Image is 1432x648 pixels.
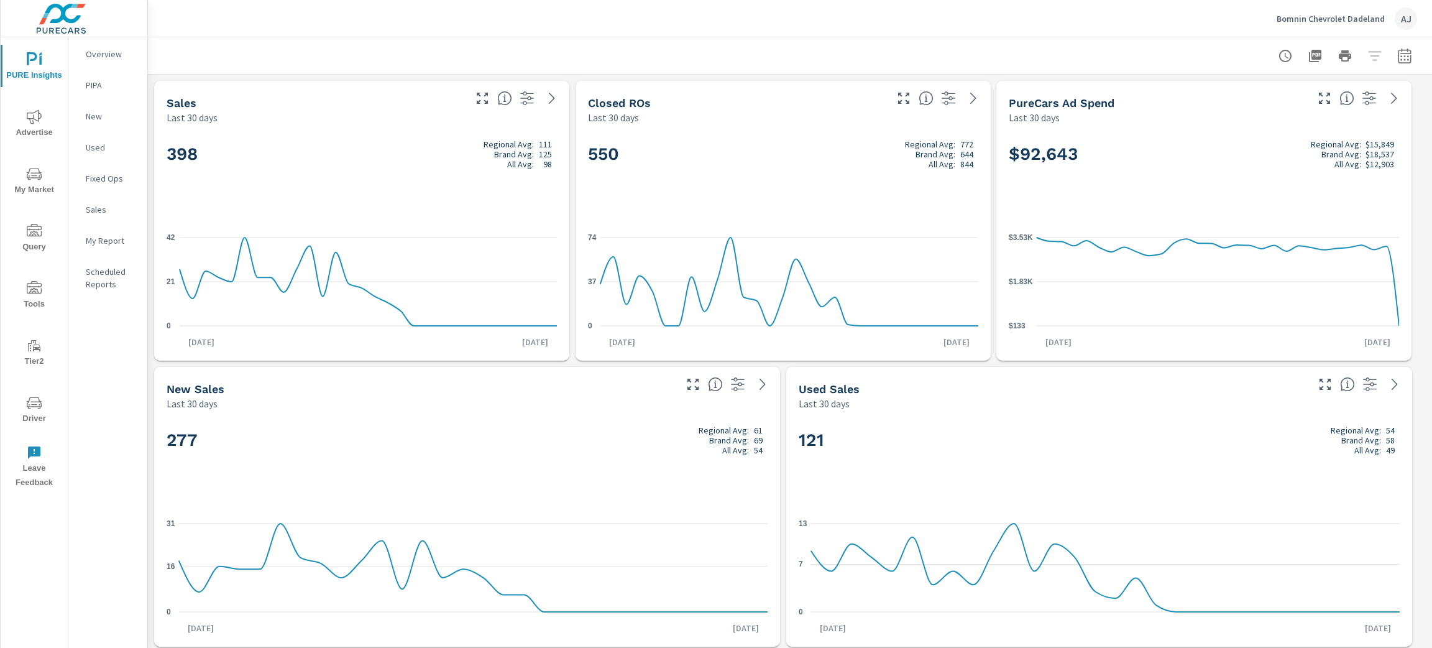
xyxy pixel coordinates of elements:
p: [DATE] [724,622,768,634]
p: All Avg: [507,159,534,169]
text: $133 [1009,321,1026,330]
p: 772 [960,139,973,149]
text: 21 [167,277,175,285]
text: 16 [167,562,175,570]
span: Number of vehicles sold by the dealership over the selected date range. [Source: This data is sou... [708,377,723,392]
p: All Avg: [1334,159,1361,169]
text: 37 [588,277,597,285]
h2: $92,643 [1009,139,1399,169]
span: Total cost of media for all PureCars channels for the selected dealership group over the selected... [1339,91,1354,106]
p: All Avg: [722,445,749,455]
p: 98 [543,159,552,169]
p: [DATE] [1356,336,1399,348]
p: Brand Avg: [1341,435,1381,445]
button: Print Report [1333,44,1357,68]
p: New [86,110,137,123]
p: Brand Avg: [709,435,749,445]
p: 644 [960,149,973,159]
p: 58 [1386,435,1395,445]
p: 111 [539,139,552,149]
p: [DATE] [600,336,644,348]
p: 54 [754,445,763,455]
h5: Sales [167,96,196,109]
p: Regional Avg: [699,425,749,435]
p: Last 30 days [167,110,218,125]
p: $18,537 [1365,149,1394,159]
div: Used [68,138,147,157]
span: PURE Insights [4,52,64,83]
div: Fixed Ops [68,169,147,188]
p: 49 [1386,445,1395,455]
p: [DATE] [935,336,978,348]
button: Make Fullscreen [1315,374,1335,394]
p: [DATE] [180,336,223,348]
text: 0 [588,321,592,330]
p: $12,903 [1365,159,1394,169]
button: Make Fullscreen [1315,88,1334,108]
div: AJ [1395,7,1417,30]
p: 844 [960,159,973,169]
p: Used [86,141,137,154]
span: Driver [4,396,64,426]
a: See more details in report [963,88,983,108]
p: Brand Avg: [1321,149,1361,159]
p: [DATE] [1356,622,1400,634]
p: [DATE] [811,622,855,634]
div: Overview [68,45,147,63]
p: $15,849 [1365,139,1394,149]
p: Scheduled Reports [86,266,137,290]
h2: 550 [588,139,978,169]
text: 0 [167,321,171,330]
p: Regional Avg: [905,139,955,149]
h5: Used Sales [799,382,860,396]
text: 0 [167,607,171,616]
span: Number of vehicles sold by the dealership over the selected date range. [Source: This data is sou... [497,91,512,106]
div: My Report [68,231,147,250]
p: 61 [754,425,763,435]
button: "Export Report to PDF" [1303,44,1328,68]
p: My Report [86,234,137,247]
p: Overview [86,48,137,60]
span: Tools [4,281,64,312]
p: Last 30 days [799,396,850,411]
div: New [68,107,147,126]
p: 54 [1386,425,1395,435]
p: Last 30 days [588,110,639,125]
a: See more details in report [1385,374,1405,394]
button: Make Fullscreen [683,374,703,394]
p: Last 30 days [167,396,218,411]
div: Scheduled Reports [68,262,147,294]
text: 13 [799,519,807,527]
h5: New Sales [167,382,224,396]
p: Brand Avg: [916,149,955,159]
span: Advertise [4,109,64,140]
span: Leave Feedback [4,445,64,490]
p: Regional Avg: [484,139,534,149]
text: 31 [167,519,175,527]
text: 42 [167,233,175,241]
span: Query [4,224,64,254]
p: Last 30 days [1009,110,1060,125]
div: Sales [68,200,147,219]
p: All Avg: [929,159,955,169]
div: nav menu [1,37,68,495]
span: Number of Repair Orders Closed by the selected dealership group over the selected time range. [So... [919,91,934,106]
p: Sales [86,203,137,216]
text: 74 [588,233,597,241]
span: Tier2 [4,338,64,369]
p: [DATE] [179,622,223,634]
button: Select Date Range [1392,44,1417,68]
button: Make Fullscreen [472,88,492,108]
a: See more details in report [542,88,562,108]
h2: 277 [167,425,768,455]
h2: 121 [799,425,1400,455]
text: 7 [799,560,803,568]
p: Fixed Ops [86,172,137,185]
text: 0 [799,607,803,616]
p: PIPA [86,79,137,91]
p: [DATE] [513,336,557,348]
p: Brand Avg: [494,149,534,159]
p: [DATE] [1037,336,1080,348]
a: See more details in report [753,374,773,394]
p: All Avg: [1354,445,1381,455]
